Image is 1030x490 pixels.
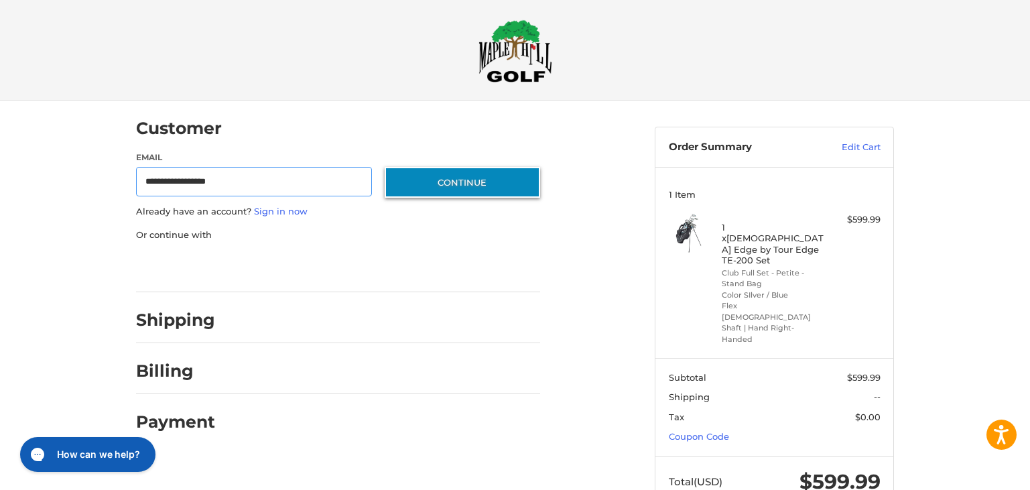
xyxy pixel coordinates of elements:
li: Shaft | Hand Right-Handed [722,322,824,345]
div: $599.99 [828,213,881,227]
a: Coupon Code [669,431,729,442]
span: -- [874,391,881,402]
span: Tax [669,412,684,422]
iframe: PayPal-venmo [359,255,460,279]
li: Flex [DEMOGRAPHIC_DATA] [722,300,824,322]
a: Sign in now [254,206,308,217]
iframe: Google Customer Reviews [919,454,1030,490]
h2: Payment [136,412,215,432]
p: Already have an account? [136,205,540,219]
span: Shipping [669,391,710,402]
span: Subtotal [669,372,706,383]
h2: Shipping [136,310,215,330]
h2: Billing [136,361,214,381]
iframe: Gorgias live chat messenger [13,432,159,477]
button: Continue [385,167,540,198]
h4: 1 x [DEMOGRAPHIC_DATA] Edge by Tour Edge TE-200 Set [722,222,824,265]
h2: Customer [136,118,222,139]
li: Club Full Set - Petite - Stand Bag [722,267,824,290]
img: Maple Hill Golf [478,19,552,82]
iframe: PayPal-paylater [245,255,346,279]
span: Total (USD) [669,475,722,488]
h3: Order Summary [669,141,813,154]
span: $599.99 [847,372,881,383]
span: $0.00 [855,412,881,422]
li: Color SIlver / Blue [722,290,824,301]
label: Email [136,151,372,164]
p: Or continue with [136,229,540,242]
iframe: PayPal-paypal [132,255,233,279]
a: Edit Cart [813,141,881,154]
h3: 1 Item [669,189,881,200]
